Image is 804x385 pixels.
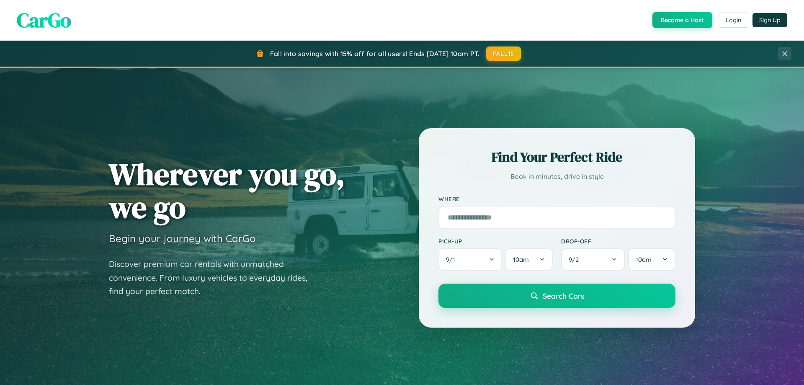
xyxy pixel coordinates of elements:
[438,195,675,202] label: Where
[438,248,502,271] button: 9/1
[438,171,675,183] p: Book in minutes, drive in style
[109,232,256,245] h3: Begin your journey with CarGo
[505,248,553,271] button: 10am
[446,256,459,264] span: 9 / 1
[109,158,345,224] h1: Wherever you go, we go
[486,47,521,61] button: FALL15
[561,248,625,271] button: 9/2
[543,291,584,300] span: Search Cars
[438,284,675,308] button: Search Cars
[438,148,675,166] h2: Find Your Perfect Ride
[636,256,652,264] span: 10am
[569,256,583,264] span: 9 / 2
[719,13,748,28] button: Login
[438,238,553,245] label: Pick-up
[270,49,480,58] span: Fall into savings with 15% off for all users! Ends [DATE] 10am PT.
[513,256,529,264] span: 10am
[17,6,71,34] span: CarGo
[109,257,318,298] p: Discover premium car rentals with unmatched convenience. From luxury vehicles to everyday rides, ...
[628,248,675,271] button: 10am
[561,238,675,245] label: Drop-off
[652,12,712,28] button: Become a Host
[752,13,787,27] button: Sign Up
